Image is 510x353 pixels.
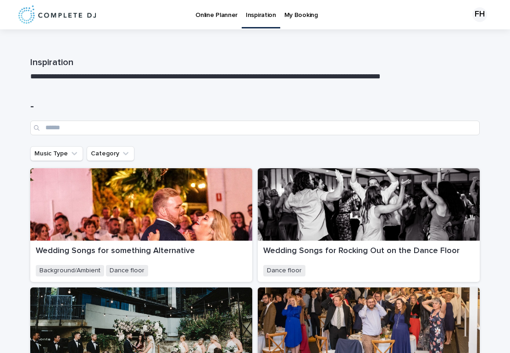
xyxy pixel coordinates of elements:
[36,246,247,256] p: Wedding Songs for something Alternative
[472,7,487,22] div: FH
[263,246,474,256] p: Wedding Songs for Rocking Out on the Dance Floor
[30,146,83,161] button: Music Type
[106,265,148,276] span: Dance floor
[263,265,305,276] span: Dance floor
[87,146,134,161] button: Category
[258,168,480,282] a: Wedding Songs for Rocking Out on the Dance FloorDance floor
[18,6,96,24] img: 8nP3zCmvR2aWrOmylPw8
[30,168,252,282] a: Wedding Songs for something AlternativeBackground/AmbientDance floor
[30,57,480,68] h1: Inspiration
[30,121,480,135] input: Search
[36,265,104,276] span: Background/Ambient
[30,100,480,113] h1: -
